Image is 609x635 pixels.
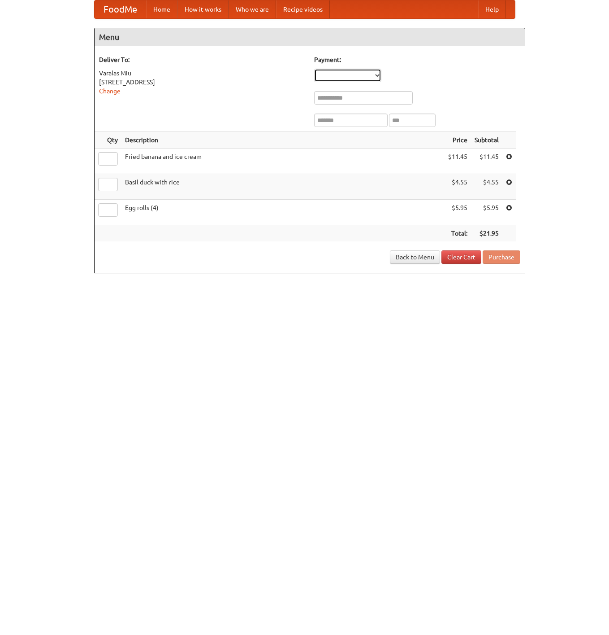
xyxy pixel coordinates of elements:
td: Egg rolls (4) [121,200,445,225]
td: $11.45 [445,149,471,174]
h5: Deliver To: [99,55,305,64]
th: Total: [445,225,471,242]
h5: Payment: [314,55,520,64]
div: [STREET_ADDRESS] [99,78,305,87]
a: Clear Cart [441,250,481,264]
th: Description [121,132,445,149]
td: $5.95 [471,200,502,225]
div: Varalas Miu [99,69,305,78]
a: FoodMe [95,0,146,18]
th: Subtotal [471,132,502,149]
a: Recipe videos [276,0,330,18]
td: $11.45 [471,149,502,174]
a: Who we are [229,0,276,18]
button: Purchase [483,250,520,264]
td: $4.55 [471,174,502,200]
td: $4.55 [445,174,471,200]
a: Change [99,88,121,95]
a: How it works [177,0,229,18]
td: Basil duck with rice [121,174,445,200]
a: Home [146,0,177,18]
h4: Menu [95,28,525,46]
th: $21.95 [471,225,502,242]
th: Qty [95,132,121,149]
td: Fried banana and ice cream [121,149,445,174]
a: Help [478,0,506,18]
td: $5.95 [445,200,471,225]
a: Back to Menu [390,250,440,264]
th: Price [445,132,471,149]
